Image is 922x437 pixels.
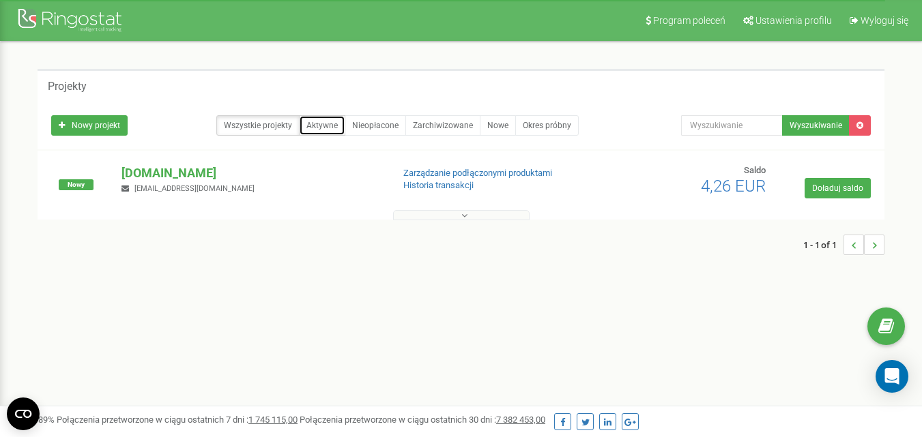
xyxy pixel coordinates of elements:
button: Wyszukiwanie [782,115,850,136]
a: Nieopłacone [345,115,406,136]
u: 7 382 453,00 [496,415,545,425]
input: Wyszukiwanie [681,115,783,136]
a: Nowe [480,115,516,136]
span: Wyloguj się [861,15,908,26]
a: Nowy projekt [51,115,128,136]
a: Wszystkie projekty [216,115,300,136]
span: Połączenia przetworzone w ciągu ostatnich 7 dni : [57,415,298,425]
span: Ustawienia profilu [755,15,832,26]
span: Nowy [59,179,93,190]
a: Zarządzanie podłączonymi produktami [403,168,552,178]
p: [DOMAIN_NAME] [121,164,381,182]
span: Połączenia przetworzone w ciągu ostatnich 30 dni : [300,415,545,425]
a: Aktywne [299,115,345,136]
a: Doładuj saldo [805,178,871,198]
a: Okres próbny [515,115,579,136]
span: 4,26 EUR [701,177,766,196]
nav: ... [803,221,884,269]
a: Historia transakcji [403,180,474,190]
button: Open CMP widget [7,397,40,430]
span: Saldo [744,165,766,175]
h5: Projekty [48,80,87,93]
span: [EMAIL_ADDRESS][DOMAIN_NAME] [134,184,255,193]
span: 1 - 1 of 1 [803,235,844,255]
div: Open Intercom Messenger [876,360,908,393]
span: Program poleceń [653,15,725,26]
a: Zarchiwizowane [405,115,480,136]
u: 1 745 115,00 [248,415,298,425]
